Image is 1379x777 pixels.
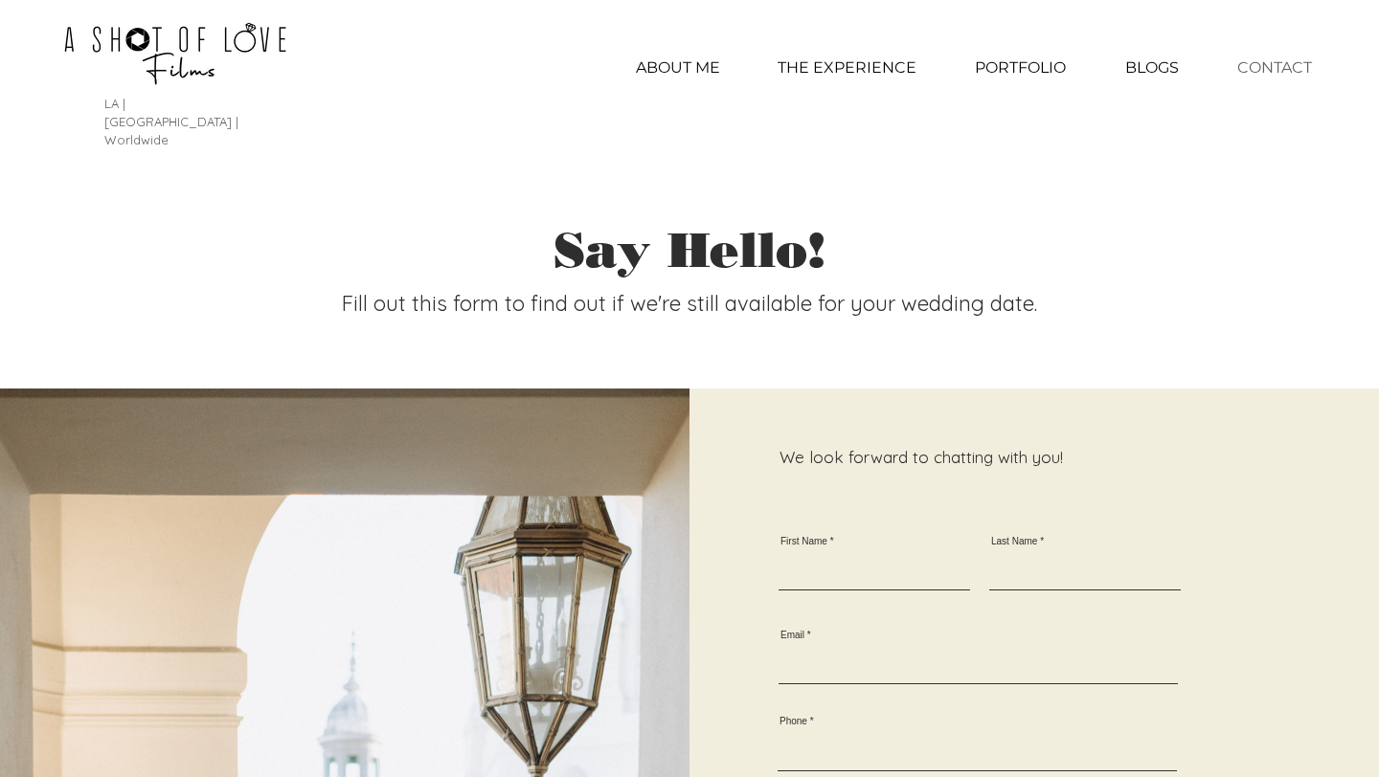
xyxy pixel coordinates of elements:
[1116,44,1188,92] p: BLOGS
[779,537,970,546] label: First Name
[626,44,730,92] p: ABOUT ME
[780,447,1063,467] span: We look forward to chatting with you!
[1228,44,1322,92] p: CONTACT
[342,290,1037,317] span: Fill out this form to find out if we're still available for your wedding date.
[779,631,1178,640] label: Email
[104,96,238,147] span: LA | [GEOGRAPHIC_DATA] | Worldwide
[606,44,1341,92] nav: Site
[944,44,1096,92] div: PORTFOLIO
[606,44,750,92] a: ABOUT ME
[965,44,1075,92] p: PORTFOLIO
[1096,44,1209,92] a: BLOGS
[989,537,1181,546] label: Last Name
[768,44,926,92] p: THE EXPERIENCE
[750,44,944,92] a: THE EXPERIENCE
[554,221,825,279] span: Say Hello!
[778,717,1177,726] label: Phone
[1209,44,1341,92] a: CONTACT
